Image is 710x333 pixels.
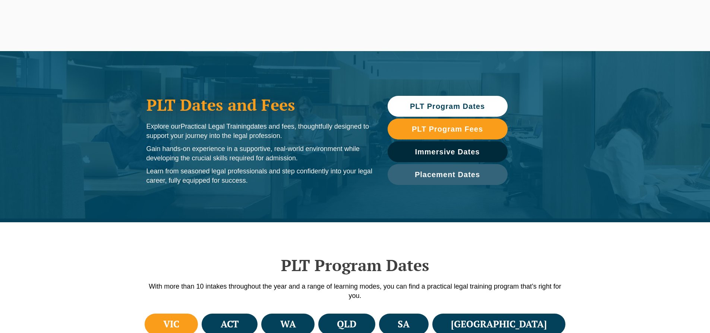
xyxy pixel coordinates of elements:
[388,96,508,117] a: PLT Program Dates
[412,125,483,133] span: PLT Program Fees
[398,318,410,330] h4: SA
[146,144,373,163] p: Gain hands-on experience in a supportive, real-world environment while developing the crucial ski...
[451,318,547,330] h4: [GEOGRAPHIC_DATA]
[146,95,373,114] h1: PLT Dates and Fees
[415,171,480,178] span: Placement Dates
[143,282,568,301] p: With more than 10 intakes throughout the year and a range of learning modes, you can find a pract...
[388,164,508,185] a: Placement Dates
[337,318,356,330] h4: QLD
[181,123,250,130] span: Practical Legal Training
[146,167,373,185] p: Learn from seasoned legal professionals and step confidently into your legal career, fully equipp...
[388,141,508,162] a: Immersive Dates
[415,148,480,155] span: Immersive Dates
[143,256,568,274] h2: PLT Program Dates
[280,318,296,330] h4: WA
[221,318,239,330] h4: ACT
[410,103,485,110] span: PLT Program Dates
[388,119,508,139] a: PLT Program Fees
[163,318,179,330] h4: VIC
[146,122,373,141] p: Explore our dates and fees, thoughtfully designed to support your journey into the legal profession.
